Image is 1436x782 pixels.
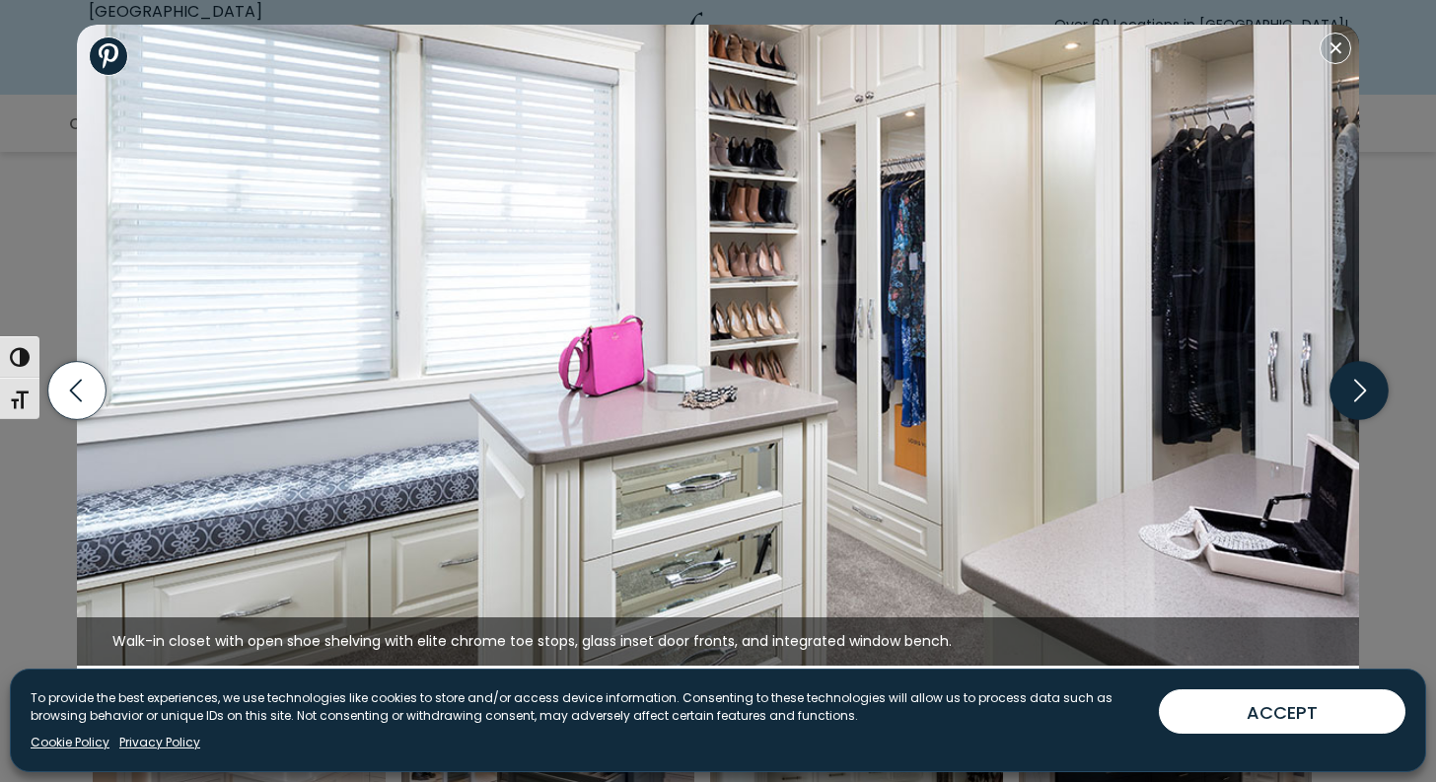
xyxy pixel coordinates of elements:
a: Privacy Policy [119,734,200,751]
figcaption: Walk-in closet with open shoe shelving with elite chrome toe stops, glass inset door fronts, and ... [77,617,1359,667]
p: To provide the best experiences, we use technologies like cookies to store and/or access device i... [31,689,1143,725]
img: Walk-in closet with open shoe shelving with elite chrome toe stops, glass inset door fronts, and ... [77,25,1359,666]
button: ACCEPT [1159,689,1405,734]
button: Close modal [1320,33,1351,64]
a: Cookie Policy [31,734,109,751]
a: Share to Pinterest [89,36,128,76]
